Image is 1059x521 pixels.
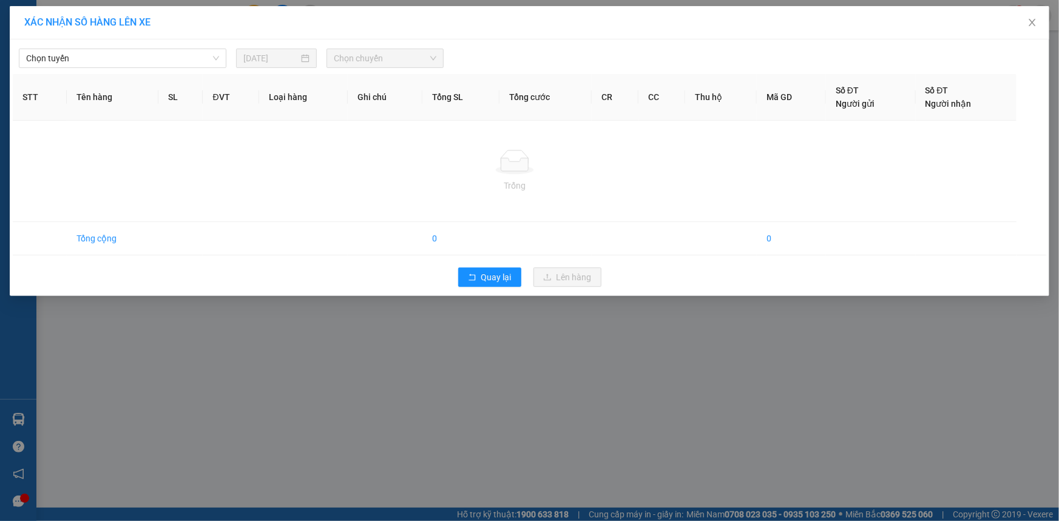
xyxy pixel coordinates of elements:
td: 0 [757,222,826,255]
span: Số ĐT [925,86,949,95]
th: CC [638,74,685,121]
th: STT [13,74,67,121]
td: Tổng cộng [67,222,158,255]
button: Close [1015,6,1049,40]
th: Tên hàng [67,74,158,121]
th: CR [592,74,638,121]
span: Người gửi [836,99,875,109]
th: Mã GD [757,74,826,121]
input: 15/08/2025 [243,52,299,65]
span: Chọn chuyến [334,49,436,67]
button: rollbackQuay lại [458,267,521,287]
span: XÁC NHẬN SỐ HÀNG LÊN XE [24,16,151,28]
th: Tổng SL [422,74,500,121]
td: 0 [422,222,500,255]
th: Ghi chú [348,74,422,121]
span: Người nhận [925,99,972,109]
div: Trống [22,179,1007,192]
th: ĐVT [203,74,259,121]
th: Loại hàng [259,74,348,121]
span: Chọn tuyến [26,49,219,67]
span: Số ĐT [836,86,859,95]
span: close [1027,18,1037,27]
button: uploadLên hàng [533,267,601,287]
span: Quay lại [481,271,512,284]
th: Tổng cước [499,74,592,121]
th: Thu hộ [685,74,757,121]
span: rollback [468,273,476,283]
th: SL [158,74,203,121]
